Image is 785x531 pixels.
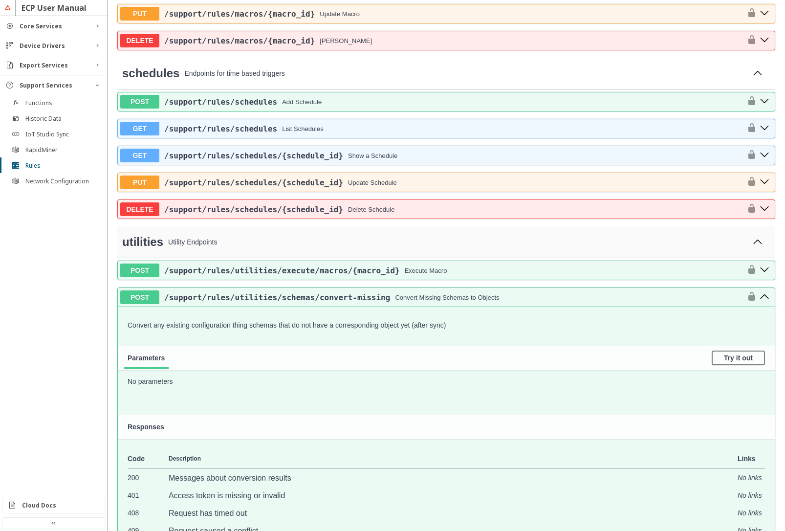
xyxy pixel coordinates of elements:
span: utilities [122,235,163,248]
span: /support /rules /macros /{macro_id} [164,9,315,19]
div: List Schedules [282,125,324,133]
div: Update Schedule [348,179,397,186]
span: /support /rules /schedules /{schedule_id} [164,151,343,160]
p: Access token is missing or invalid [169,491,724,500]
button: authorization button unlocked [742,177,757,188]
button: delete ​/support​/rules​/schedules​/{schedule_id} [757,203,772,216]
button: authorization button unlocked [742,150,757,161]
p: No parameters [128,377,765,385]
a: /support/rules/schedules/{schedule_id} [164,151,343,160]
span: GET [120,149,159,162]
button: authorization button unlocked [742,291,757,303]
button: post ​/support​/rules​/utilities​/schemas​/convert-missing [757,291,772,304]
td: Code [128,449,169,469]
button: get ​/support​/rules​/schedules​/{schedule_id} [757,149,772,162]
button: POST/support/rules/utilities/execute/macros/{macro_id}Execute Macro [120,264,742,277]
button: put ​/support​/rules​/macros​/{macro_id} [757,7,772,20]
div: Update Macro [320,10,360,18]
span: POST [120,95,159,109]
button: POST/support/rules/schedulesAdd Schedule [120,95,742,109]
a: /support/rules/schedules/{schedule_id} [164,178,343,187]
button: DELETE/support/rules/schedules/{schedule_id}Delete Schedule [120,202,742,216]
span: DELETE [120,202,159,216]
td: Links [724,449,765,469]
i: No links [738,509,762,517]
div: Show a Schedule [348,152,397,159]
a: /support/rules/macros/{macro_id} [164,9,315,19]
td: 200 [128,469,169,487]
div: Convert Missing Schemas to Objects [395,294,499,301]
p: Messages about conversion results [169,474,724,483]
span: /support /rules /macros /{macro_id} [164,36,315,45]
button: DELETE/support/rules/macros/{macro_id}[PERSON_NAME] [120,34,742,47]
div: Execute Macro [405,267,447,274]
button: authorization button unlocked [742,8,757,20]
button: GET/support/rules/schedulesList Schedules [120,122,742,135]
td: 401 [128,487,169,504]
td: Description [169,449,724,469]
h4: Responses [128,423,765,431]
div: Add Schedule [282,98,322,106]
span: /support /rules /schedules [164,97,277,107]
button: post ​/support​/rules​/schedules [757,95,772,108]
p: Request has timed out [169,509,724,518]
td: 408 [128,504,169,522]
button: GET/support/rules/schedules/{schedule_id}Show a Schedule [120,149,742,162]
a: schedules [122,66,179,80]
a: /support/rules/schedules [164,97,277,107]
p: Utility Endpoints [168,238,745,246]
span: GET [120,122,159,135]
button: put ​/support​/rules​/schedules​/{schedule_id} [757,176,772,189]
span: PUT [120,176,159,189]
i: No links [738,474,762,482]
a: /support/rules/schedules [164,124,277,133]
button: authorization button unlocked [742,265,757,276]
button: get ​/support​/rules​/schedules [757,122,772,135]
div: Delete Schedule [348,206,394,213]
a: /support/rules/utilities/execute/macros/{macro_id} [164,266,400,275]
button: post ​/support​/rules​/utilities​/execute​/macros​/{macro_id} [757,264,772,277]
button: authorization button unlocked [742,203,757,215]
a: utilities [122,235,163,249]
a: /support/rules/schedules/{schedule_id} [164,205,343,214]
button: POST/support/rules/utilities/schemas/convert-missingConvert Missing Schemas to Objects [120,290,742,304]
button: authorization button unlocked [742,123,757,134]
span: /support /rules /schedules [164,124,277,133]
span: /support /rules /utilities /schemas /convert-missing [164,293,390,302]
span: /support /rules /schedules /{schedule_id} [164,205,343,214]
button: delete ​/support​/rules​/macros​/{macro_id} [757,34,772,47]
button: PUT/support/rules/schedules/{schedule_id}Update Schedule [120,176,742,189]
span: PUT [120,7,159,21]
button: PUT/support/rules/macros/{macro_id}Update Macro [120,7,742,21]
span: /support /rules /utilities /execute /macros /{macro_id} [164,266,400,275]
div: [PERSON_NAME] [320,37,372,44]
button: authorization button unlocked [742,96,757,108]
span: /support /rules /schedules /{schedule_id} [164,178,343,187]
button: Try it out [712,351,765,365]
a: /support/rules/macros/{macro_id} [164,36,315,45]
span: Parameters [128,354,165,362]
span: DELETE [120,34,159,47]
button: authorization button unlocked [742,35,757,46]
span: POST [120,264,159,277]
p: Convert any existing configuration thing schemas that do not have a corresponding object yet (aft... [128,321,765,329]
i: No links [738,491,762,499]
button: Collapse operation [750,66,765,81]
button: Collapse operation [750,235,765,250]
a: /support/rules/utilities/schemas/convert-missing [164,293,390,302]
span: POST [120,290,159,304]
p: Endpoints for time based triggers [184,69,745,77]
